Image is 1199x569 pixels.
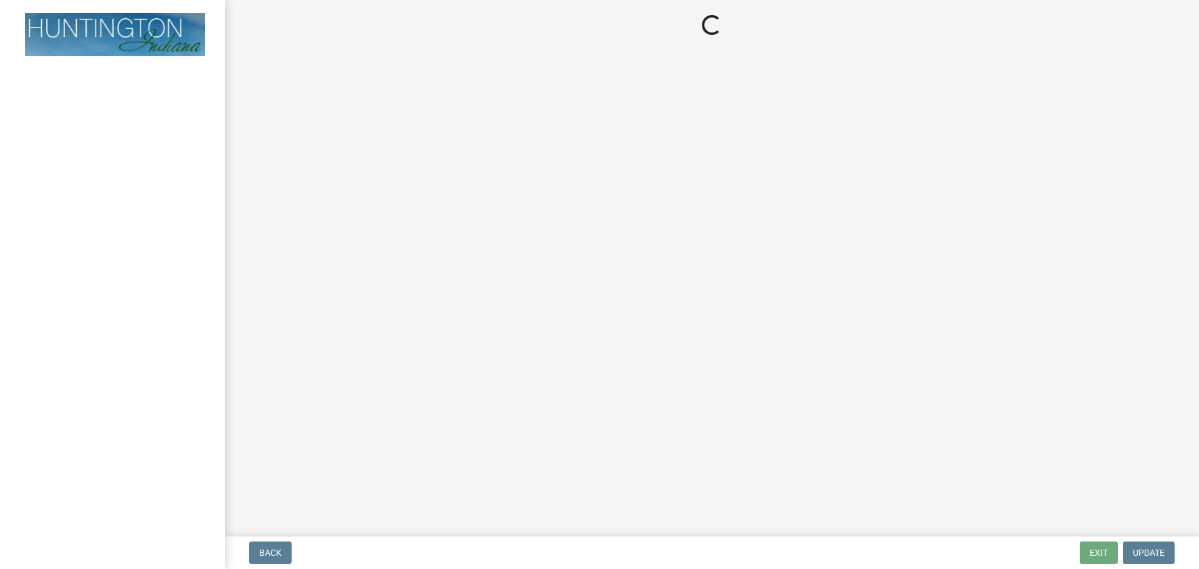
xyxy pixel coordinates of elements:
button: Back [249,542,292,564]
span: Back [259,548,282,558]
img: Huntington County, Indiana [25,13,205,56]
button: Exit [1080,542,1118,564]
button: Update [1123,542,1175,564]
span: Update [1133,548,1165,558]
